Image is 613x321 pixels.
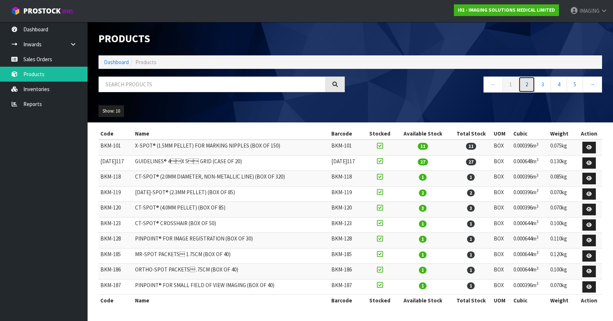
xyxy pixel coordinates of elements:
span: Products [135,59,157,66]
td: 0.000396m [512,171,548,187]
td: BKM-118 [329,171,364,187]
td: BKM-187 [329,279,364,295]
span: 1 [467,251,475,258]
td: 0.130kg [548,155,577,171]
td: BOX [492,171,512,187]
span: 1 [419,267,427,274]
td: 0.070kg [548,279,577,295]
td: ORTHO-SPOT PACKETS .75CM (BOX OF 40) [133,264,329,279]
td: BOX [492,279,512,295]
span: ProStock [23,6,61,16]
td: BKM-185 [329,248,364,264]
th: Weight [548,295,577,306]
td: BKM-128 [99,233,133,248]
th: UOM [492,128,512,140]
th: Total Stock [450,128,492,140]
td: BKM-101 [329,140,364,155]
td: 0.110kg [548,233,577,248]
td: BKM-119 [99,186,133,202]
td: BKM-186 [99,264,133,279]
th: Stocked [364,128,396,140]
td: 0.000644m [512,217,548,233]
th: Cubic [512,295,548,306]
h1: Products [99,33,345,44]
td: 0.100kg [548,217,577,233]
th: Barcode [329,295,364,306]
a: 5 [567,77,583,92]
td: BKM-123 [99,217,133,233]
th: Available Stock [396,295,450,306]
td: GUIDELINES® 4X 5 GRID (CASE OF 20) [133,155,329,171]
span: 2 [467,189,475,196]
td: 0.070kg [548,202,577,218]
td: MR-SPOT PACKETS 1.75CM (BOX OF 40) [133,248,329,264]
strong: I02 - IMAGING SOLUTIONS MEDICAL LIMITED [458,7,555,13]
td: 0.000644m [512,233,548,248]
th: Code [99,128,133,140]
th: UOM [492,295,512,306]
sup: 3 [536,173,539,178]
th: Available Stock [396,128,450,140]
td: BKM-118 [99,171,133,187]
span: IMAGING [579,7,599,14]
span: 1 [467,267,475,274]
td: BKM-185 [99,248,133,264]
td: X-SPOT® (1.5MM PELLET) FOR MARKING NIPPLES (BOX OF 150) [133,140,329,155]
nav: Page navigation [356,77,602,94]
span: 3 [467,205,475,212]
td: BOX [492,217,512,233]
td: [DATE]117 [99,155,133,171]
td: BKM-101 [99,140,133,155]
input: Search products [99,77,326,92]
sup: 3 [536,266,539,271]
span: 1 [467,220,475,227]
img: cube-alt.png [11,6,20,15]
sup: 3 [536,250,539,255]
a: 2 [518,77,535,92]
span: 1 [419,220,427,227]
td: 0.000396m [512,140,548,155]
a: ← [483,77,503,92]
a: 4 [551,77,567,92]
th: Action [577,128,602,140]
td: BKM-119 [329,186,364,202]
td: BKM-123 [329,217,364,233]
td: CT-SPOT® CROSSHAIR (BOX OF 50) [133,217,329,233]
span: 3 [419,205,427,212]
td: BKM-187 [99,279,133,295]
th: Code [99,295,133,306]
td: BOX [492,186,512,202]
th: Stocked [364,295,396,306]
span: 2 [419,189,427,196]
sup: 3 [536,281,539,286]
td: 0.000644m [512,264,548,279]
td: PINPOINT® FOR SMALL FIELD OF VIEW IMAGING (BOX OF 40) [133,279,329,295]
span: 1 [467,282,475,289]
th: Barcode [329,128,364,140]
th: Cubic [512,128,548,140]
span: 1 [467,174,475,181]
td: BOX [492,155,512,171]
td: CT-SPOT® (4.0MM PELLET) (BOX OF 85) [133,202,329,218]
sup: 3 [536,204,539,209]
td: BOX [492,202,512,218]
span: 11 [418,143,428,150]
td: 0.085kg [548,171,577,187]
td: BOX [492,140,512,155]
sup: 3 [536,188,539,193]
th: Weight [548,128,577,140]
td: BOX [492,233,512,248]
td: BKM-120 [329,202,364,218]
span: 27 [418,158,428,165]
td: PINPOINT® FOR IMAGE REGISTRATION (BOX OF 30) [133,233,329,248]
td: BKM-120 [99,202,133,218]
span: 1 [467,236,475,243]
td: 0.000396m [512,279,548,295]
sup: 3 [536,219,539,224]
span: 1 [419,282,427,289]
span: 27 [466,158,476,165]
small: WMS [62,8,73,15]
span: 11 [466,143,476,150]
th: Name [133,128,329,140]
td: 0.070kg [548,186,577,202]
